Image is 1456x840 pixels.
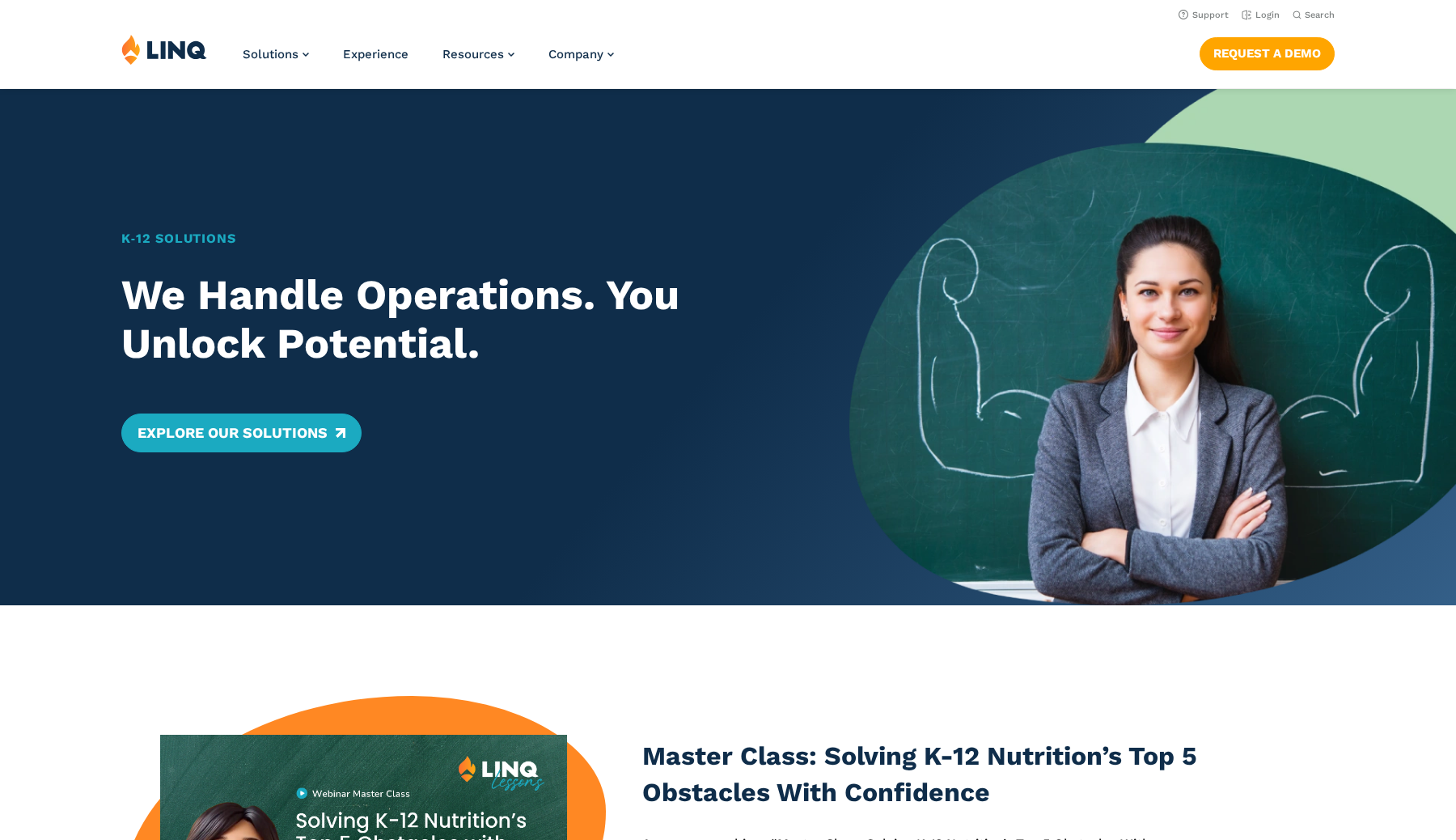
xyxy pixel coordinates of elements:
a: Explore Our Solutions [121,414,362,452]
h1: K‑12 Solutions [121,229,790,248]
span: Search [1305,10,1335,20]
img: Home Banner [849,89,1456,605]
h2: We Handle Operations. You Unlock Potential. [121,271,790,368]
a: Solutions [243,47,309,62]
span: Company [548,47,603,62]
nav: Primary Navigation [243,34,614,87]
a: Support [1179,10,1229,20]
a: Company [548,47,614,62]
a: Request a Demo [1200,37,1335,70]
span: Solutions [243,47,298,62]
nav: Button Navigation [1200,34,1335,70]
h3: Master Class: Solving K-12 Nutrition’s Top 5 Obstacles With Confidence [642,738,1230,812]
button: Open Search Bar [1293,9,1335,21]
span: Resources [442,47,504,62]
a: Resources [442,47,514,62]
a: Login [1242,10,1280,20]
img: LINQ | K‑12 Software [121,34,207,65]
a: Experience [343,47,408,62]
